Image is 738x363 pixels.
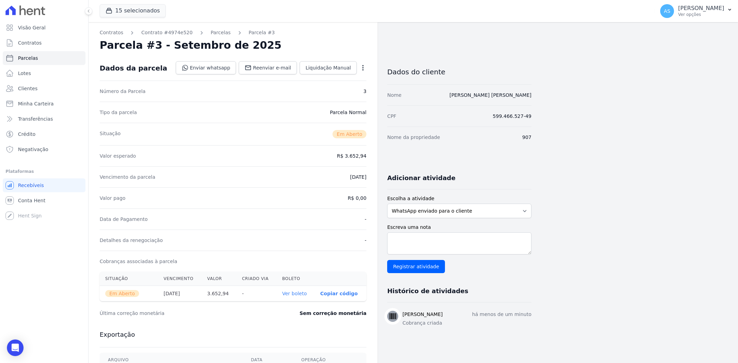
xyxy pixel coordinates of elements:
button: 15 selecionados [100,4,166,17]
a: Negativação [3,142,85,156]
th: 3.652,94 [202,286,237,301]
a: Visão Geral [3,21,85,35]
span: Minha Carteira [18,100,54,107]
dt: Tipo da parcela [100,109,137,116]
span: Em Aberto [105,290,139,297]
a: [PERSON_NAME] [PERSON_NAME] [449,92,531,98]
th: [DATE] [158,286,202,301]
th: - [236,286,276,301]
span: Recebíveis [18,182,44,189]
span: Parcelas [18,55,38,62]
dd: [DATE] [350,174,366,180]
div: Plataformas [6,167,83,176]
span: Clientes [18,85,37,92]
h3: [PERSON_NAME] [402,311,443,318]
th: Boleto [276,272,315,286]
h2: Parcela #3 - Setembro de 2025 [100,39,282,52]
a: Clientes [3,82,85,95]
a: Parcela #3 [249,29,275,36]
dt: Vencimento da parcela [100,174,155,180]
a: Recebíveis [3,178,85,192]
a: Crédito [3,127,85,141]
dt: Nome da propriedade [387,134,440,141]
dd: 907 [522,134,531,141]
a: Ver boleto [282,291,307,296]
dt: Detalhes da renegociação [100,237,163,244]
th: Vencimento [158,272,202,286]
a: Minha Carteira [3,97,85,111]
span: Contratos [18,39,42,46]
label: Escolha a atividade [387,195,531,202]
span: AS [664,9,670,13]
span: Reenviar e-mail [253,64,291,71]
button: AS [PERSON_NAME] Ver opções [655,1,738,21]
dd: - [365,237,366,244]
dt: Situação [100,130,121,138]
span: Crédito [18,131,36,138]
h3: Dados do cliente [387,68,531,76]
dt: Valor esperado [100,152,136,159]
input: Registrar atividade [387,260,445,273]
p: Ver opções [678,12,724,17]
dd: 599.466.527-49 [493,113,531,120]
nav: Breadcrumb [100,29,366,36]
a: Conta Hent [3,194,85,207]
span: Em Aberto [332,130,366,138]
a: Parcelas [3,51,85,65]
span: Lotes [18,70,31,77]
div: Open Intercom Messenger [7,339,24,356]
dt: Número da Parcela [100,88,146,95]
a: Enviar whatsapp [176,61,236,74]
a: Reenviar e-mail [239,61,297,74]
span: Transferências [18,115,53,122]
div: Dados da parcela [100,64,167,72]
a: Contratos [100,29,123,36]
p: [PERSON_NAME] [678,5,724,12]
dd: - [365,216,366,223]
th: Valor [202,272,237,286]
dt: Última correção monetária [100,310,257,317]
dd: Sem correção monetária [300,310,366,317]
dd: R$ 3.652,94 [337,152,366,159]
a: Contrato #4974e520 [141,29,192,36]
h3: Exportação [100,331,366,339]
dt: Nome [387,92,401,99]
dt: Data de Pagamento [100,216,148,223]
dt: Cobranças associadas à parcela [100,258,177,265]
a: Parcelas [211,29,231,36]
a: Transferências [3,112,85,126]
p: há menos de um minuto [472,311,531,318]
dt: CPF [387,113,396,120]
span: Liquidação Manual [306,64,351,71]
a: Contratos [3,36,85,50]
span: Negativação [18,146,48,153]
p: Cobrança criada [402,319,531,327]
a: Lotes [3,66,85,80]
th: Criado via [236,272,276,286]
a: Liquidação Manual [300,61,357,74]
h3: Adicionar atividade [387,174,455,182]
button: Copiar código [320,291,358,296]
dt: Valor pago [100,195,126,202]
th: Situação [100,272,158,286]
label: Escreva uma nota [387,224,531,231]
dd: 3 [363,88,366,95]
dd: Parcela Normal [330,109,366,116]
span: Visão Geral [18,24,46,31]
dd: R$ 0,00 [348,195,366,202]
span: Conta Hent [18,197,45,204]
h3: Histórico de atividades [387,287,468,295]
